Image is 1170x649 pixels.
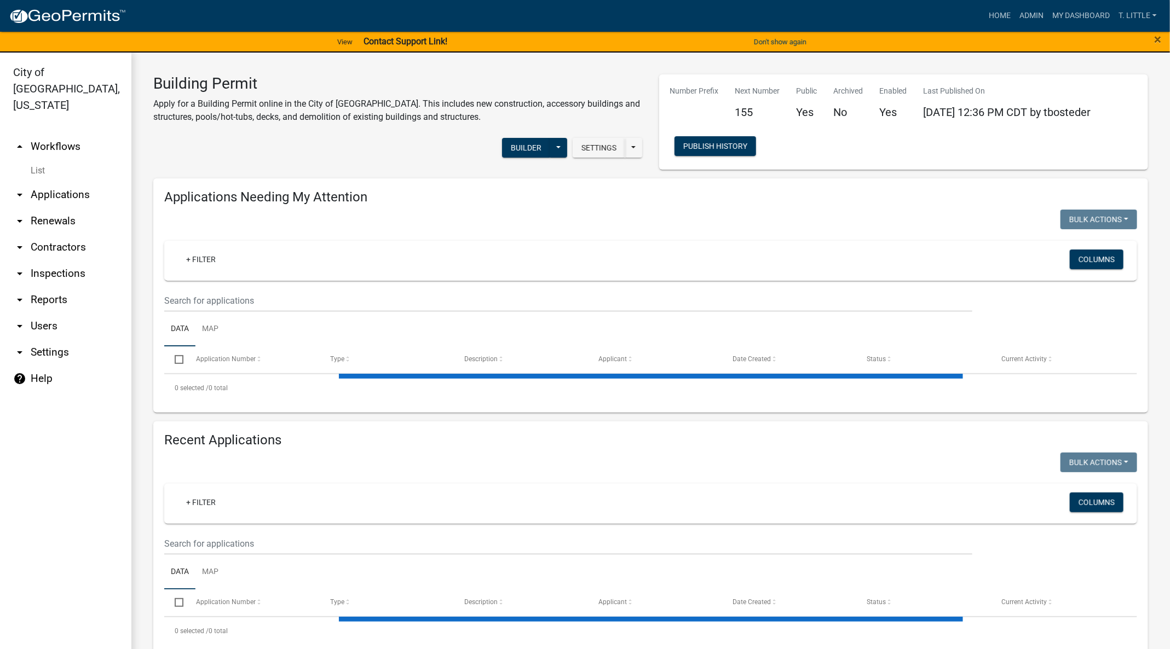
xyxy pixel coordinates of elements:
p: Number Prefix [670,85,719,97]
datatable-header-cell: Description [454,589,588,616]
datatable-header-cell: Application Number [185,346,319,373]
a: Home [984,5,1015,26]
datatable-header-cell: Application Number [185,589,319,616]
datatable-header-cell: Select [164,346,185,373]
span: Applicant [598,598,627,606]
a: My Dashboard [1048,5,1114,26]
datatable-header-cell: Status [857,589,991,616]
datatable-header-cell: Select [164,589,185,616]
button: Close [1155,33,1162,46]
datatable-header-cell: Current Activity [991,346,1125,373]
a: Data [164,312,195,347]
i: arrow_drop_up [13,140,26,153]
datatable-header-cell: Description [454,346,588,373]
datatable-header-cell: Date Created [722,346,856,373]
h4: Applications Needing My Attention [164,189,1137,205]
a: + Filter [177,250,224,269]
span: Type [330,598,344,606]
p: Last Published On [924,85,1091,97]
input: Search for applications [164,289,972,312]
a: + Filter [177,492,224,512]
span: Description [464,598,498,606]
i: arrow_drop_down [13,241,26,254]
span: [DATE] 12:36 PM CDT by tbosteder [924,106,1091,119]
span: Application Number [196,598,256,606]
wm-modal-confirm: Workflow Publish History [675,142,756,151]
button: Bulk Actions [1061,210,1137,229]
button: Don't show again [750,33,811,51]
span: Date Created [733,598,771,606]
span: Date Created [733,355,771,363]
datatable-header-cell: Type [320,589,454,616]
button: Publish History [675,136,756,156]
p: Apply for a Building Permit online in the City of [GEOGRAPHIC_DATA]. This includes new constructi... [153,97,643,124]
span: Current Activity [1001,355,1047,363]
datatable-header-cell: Status [857,346,991,373]
span: 0 selected / [175,627,209,635]
i: arrow_drop_down [13,215,26,228]
div: 0 total [164,617,1137,645]
a: Data [164,555,195,590]
span: Description [464,355,498,363]
datatable-header-cell: Date Created [722,589,856,616]
button: Bulk Actions [1061,453,1137,472]
i: arrow_drop_down [13,293,26,306]
h5: 155 [735,106,780,119]
span: Applicant [598,355,627,363]
h4: Recent Applications [164,432,1137,448]
span: 0 selected / [175,384,209,392]
button: Builder [502,138,550,158]
p: Next Number [735,85,780,97]
h3: Building Permit [153,74,643,93]
i: arrow_drop_down [13,320,26,333]
span: Current Activity [1001,598,1047,606]
datatable-header-cell: Applicant [588,589,722,616]
datatable-header-cell: Applicant [588,346,722,373]
i: arrow_drop_down [13,267,26,280]
h5: Yes [797,106,817,119]
strong: Contact Support Link! [364,36,447,47]
span: Status [867,355,886,363]
span: × [1155,32,1162,47]
h5: No [834,106,863,119]
a: View [333,33,357,51]
a: Map [195,312,225,347]
p: Public [797,85,817,97]
a: T. Little [1114,5,1161,26]
h5: Yes [880,106,907,119]
button: Settings [573,138,625,158]
span: Type [330,355,344,363]
input: Search for applications [164,532,972,555]
i: arrow_drop_down [13,346,26,359]
a: Map [195,555,225,590]
a: Admin [1015,5,1048,26]
span: Status [867,598,886,606]
button: Columns [1070,250,1123,269]
p: Archived [834,85,863,97]
datatable-header-cell: Current Activity [991,589,1125,616]
button: Columns [1070,492,1123,512]
i: help [13,372,26,385]
span: Application Number [196,355,256,363]
p: Enabled [880,85,907,97]
div: 0 total [164,374,1137,402]
i: arrow_drop_down [13,188,26,201]
datatable-header-cell: Type [320,346,454,373]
